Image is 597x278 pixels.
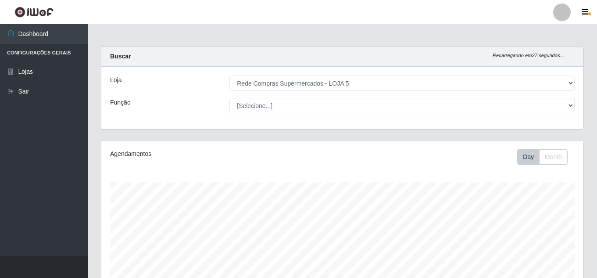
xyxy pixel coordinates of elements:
[517,149,540,165] button: Day
[517,149,575,165] div: Toolbar with button groups
[110,53,131,60] strong: Buscar
[110,76,122,85] label: Loja
[493,53,564,58] i: Recarregando em 27 segundos...
[110,98,131,107] label: Função
[517,149,568,165] div: First group
[14,7,54,18] img: CoreUI Logo
[539,149,568,165] button: Month
[110,149,296,159] div: Agendamentos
